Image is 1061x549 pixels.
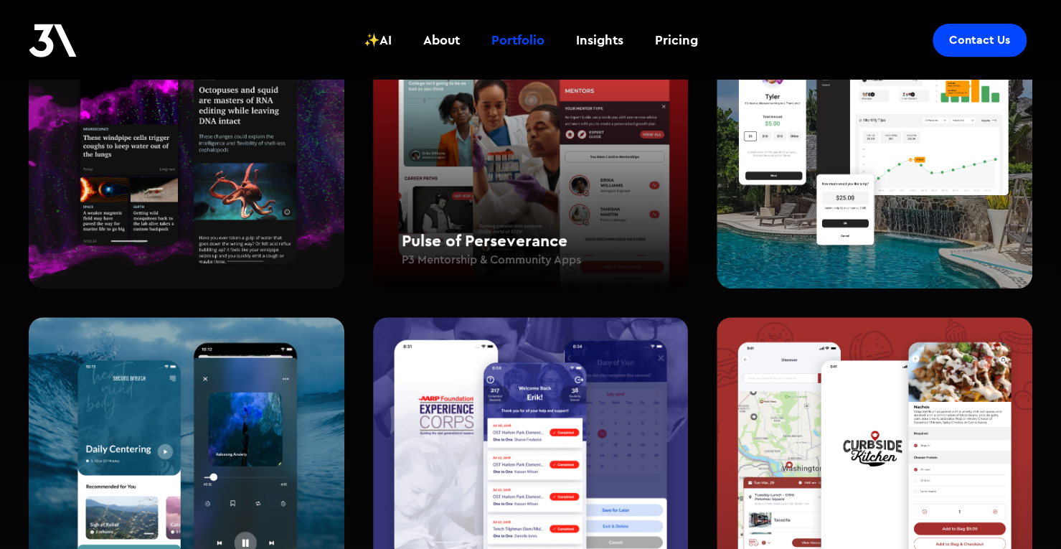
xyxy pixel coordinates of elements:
[567,14,632,67] a: Insights
[483,14,553,67] a: Portfolio
[576,31,623,50] div: Insights
[655,31,698,50] div: Pricing
[933,24,1027,57] a: Contact Us
[415,14,468,67] a: About
[364,31,392,50] div: ✨AI
[491,31,544,50] div: Portfolio
[423,31,460,50] div: About
[402,253,581,268] h4: P3 Mentorship & Community Apps
[646,14,707,67] a: Pricing
[402,229,689,252] h2: Pulse of Perseverance
[949,33,1010,47] div: Contact Us
[355,14,400,67] a: ✨AI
